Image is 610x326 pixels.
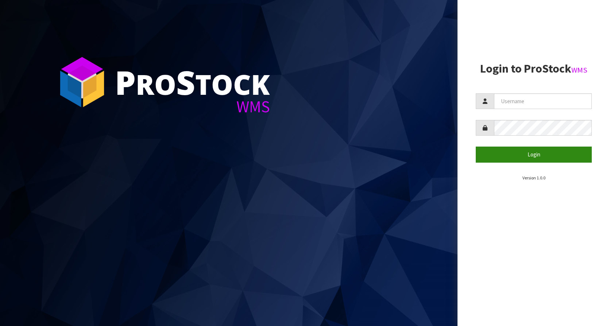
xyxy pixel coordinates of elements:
[476,62,592,75] h2: Login to ProStock
[55,55,109,109] img: ProStock Cube
[476,147,592,162] button: Login
[115,98,270,115] div: WMS
[522,175,545,181] small: Version 1.0.0
[176,60,195,104] span: S
[571,65,587,75] small: WMS
[115,60,136,104] span: P
[494,93,592,109] input: Username
[115,66,270,98] div: ro tock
